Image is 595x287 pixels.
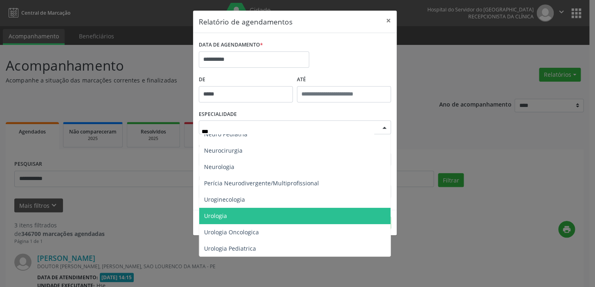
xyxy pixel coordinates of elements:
span: Neurocirurgia [204,147,242,154]
label: ESPECIALIDADE [199,108,237,121]
button: Close [380,11,397,31]
span: Urologia Oncologica [204,228,259,236]
span: Uroginecologia [204,196,245,203]
label: ATÉ [297,73,391,86]
span: Neurologia [204,163,234,171]
span: Neuro Pediatria [204,130,247,138]
span: Urologia Pediatrica [204,245,256,252]
span: Urologia [204,212,227,220]
span: Perícia Neurodivergente/Multiprofissional [204,179,319,187]
label: DATA DE AGENDAMENTO [199,39,263,51]
h5: Relatório de agendamentos [199,16,292,27]
label: De [199,73,293,86]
